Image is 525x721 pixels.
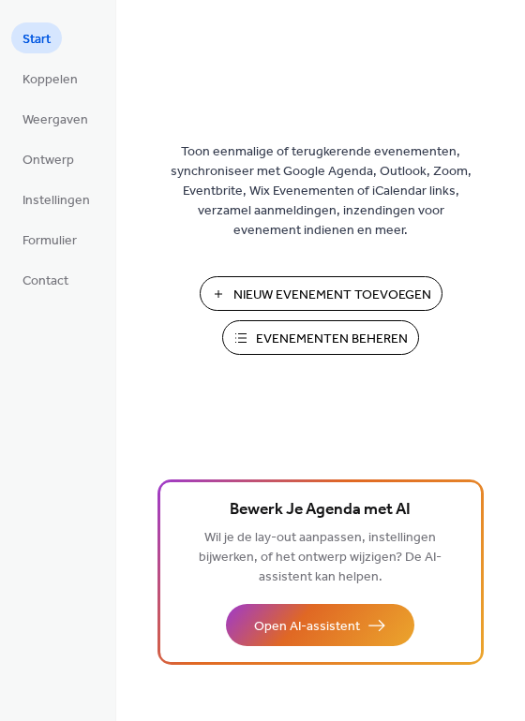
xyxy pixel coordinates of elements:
[22,151,74,170] span: Ontwerp
[22,272,68,291] span: Contact
[11,63,89,94] a: Koppelen
[222,320,419,355] button: Evenementen Beheren
[22,30,51,50] span: Start
[166,142,475,241] span: Toon eenmalige of terugkerende evenementen, synchroniseer met Google Agenda, Outlook, Zoom, Event...
[11,264,80,295] a: Contact
[22,191,90,211] span: Instellingen
[254,617,360,637] span: Open AI-assistent
[22,231,77,251] span: Formulier
[11,184,101,214] a: Instellingen
[199,525,442,590] span: Wil je de lay-out aanpassen, instellingen bijwerken, of het ontwerp wijzigen? De AI-assistent kan...
[230,497,411,523] span: Bewerk Je Agenda met AI
[22,110,88,130] span: Weergaven
[11,224,88,255] a: Formulier
[11,143,85,174] a: Ontwerp
[233,286,431,305] span: Nieuw Evenement Toevoegen
[11,22,62,53] a: Start
[226,604,414,646] button: Open AI-assistent
[256,330,408,349] span: Evenementen Beheren
[11,103,99,134] a: Weergaven
[22,70,78,90] span: Koppelen
[200,276,442,311] button: Nieuw Evenement Toevoegen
